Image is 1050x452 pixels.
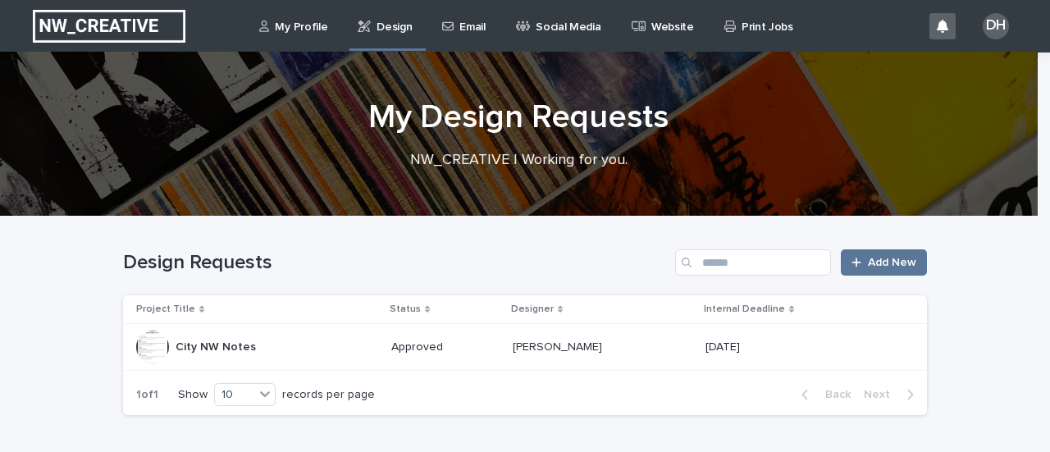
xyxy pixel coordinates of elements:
p: Show [178,388,208,402]
span: Next [864,389,900,400]
input: Search [675,249,831,276]
img: EUIbKjtiSNGbmbK7PdmN [33,10,185,43]
p: Project Title [136,300,195,318]
p: NW_CREATIVE | Working for you. [190,152,847,170]
p: [DATE] [705,340,901,354]
h1: Design Requests [123,251,669,275]
p: Internal Deadline [704,300,785,318]
tr: City NW NotesCity NW Notes Approved[PERSON_NAME][PERSON_NAME] [DATE] [123,324,927,371]
div: DH [983,13,1009,39]
p: 1 of 1 [123,375,171,415]
button: Next [857,387,927,402]
button: Back [788,387,857,402]
p: Designer [511,300,554,318]
p: Approved [391,340,500,354]
p: Status [390,300,421,318]
span: Add New [868,257,916,268]
p: [PERSON_NAME] [513,337,605,354]
div: 10 [215,386,254,404]
p: City NW Notes [176,337,259,354]
p: records per page [282,388,375,402]
span: Back [815,389,851,400]
a: Add New [841,249,927,276]
h1: My Design Requests [116,98,920,137]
